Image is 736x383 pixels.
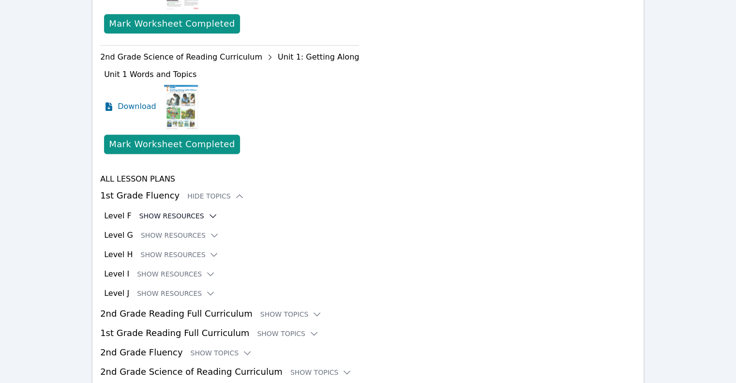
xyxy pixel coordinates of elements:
span: Download [118,101,156,112]
div: Mark Worksheet Completed [109,138,235,151]
button: Show Topics [290,368,352,377]
button: Show Resources [141,230,219,240]
h3: 2nd Grade Fluency [100,346,636,359]
h3: Level F [104,210,132,222]
h3: 1st Grade Reading Full Curriculum [100,326,636,340]
button: Show Topics [260,309,322,319]
button: Mark Worksheet Completed [104,135,240,154]
button: Show Resources [139,211,218,221]
h4: All Lesson Plans [100,173,636,185]
h3: Level G [104,230,133,241]
h3: 2nd Grade Reading Full Curriculum [100,307,636,321]
button: Show Resources [140,250,219,260]
div: 2nd Grade Science of Reading Curriculum Unit 1: Getting Along [100,49,359,65]
button: Hide Topics [187,191,244,201]
h3: 2nd Grade Science of Reading Curriculum [100,365,636,379]
button: Mark Worksheet Completed [104,14,240,33]
button: Show Resources [137,289,215,298]
button: Show Topics [257,329,319,338]
h3: Level J [104,288,129,299]
h3: 1st Grade Fluency [100,189,636,202]
h3: Level H [104,249,133,260]
h3: Level I [104,268,129,280]
img: Unit 1 Words and Topics [164,82,198,131]
span: Unit 1 Words and Topics [104,70,196,79]
div: Mark Worksheet Completed [109,17,235,31]
a: Download [104,82,156,131]
button: Show Topics [191,348,253,358]
button: Show Resources [137,269,215,279]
